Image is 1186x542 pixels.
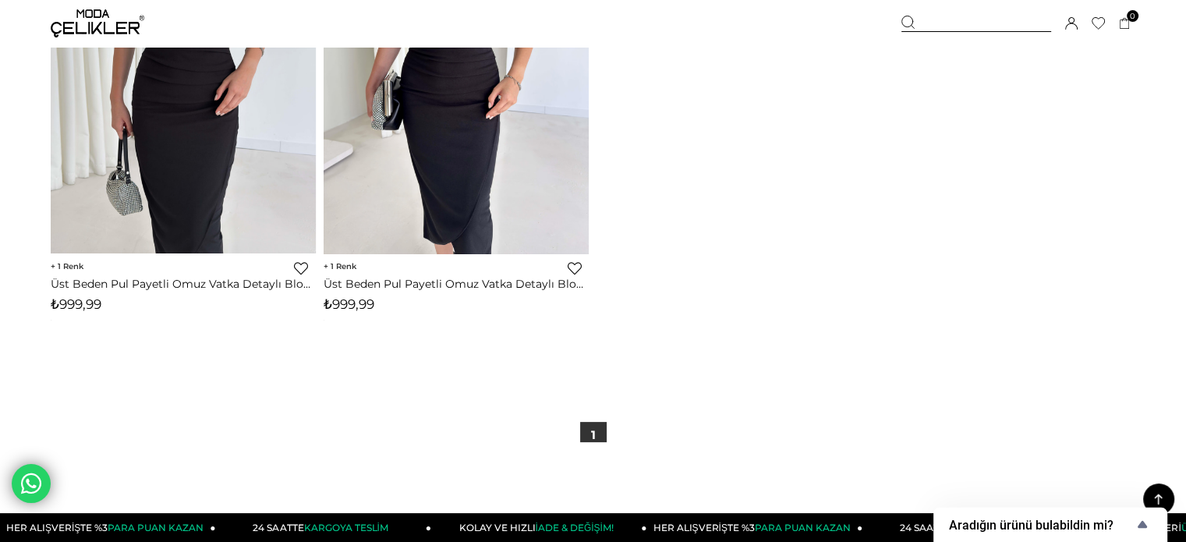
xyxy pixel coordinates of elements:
span: PARA PUAN KAZAN [108,522,204,533]
span: ₺999,99 [324,296,374,312]
span: KARGOYA TESLİM [303,522,388,533]
a: HER ALIŞVERİŞTE %3PARA PUAN KAZAN [647,513,863,542]
span: Aradığın ürünü bulabildin mi? [949,518,1133,533]
a: 24 SAATTEKARGOYA TESLİM [216,513,432,542]
a: Favorilere Ekle [294,261,308,275]
a: Üst Beden Pul Payetli Omuz Vatka Detaylı Bloom Gümüş Kadın Elbise 26K007 [51,277,316,291]
button: Show survey - Aradığın ürünü bulabildin mi? [949,515,1152,534]
a: 24 SAATTEKARGOYA TESLİM [862,513,1078,542]
span: PARA PUAN KAZAN [755,522,851,533]
span: 0 [1127,10,1138,22]
a: 0 [1119,18,1131,30]
a: 1 [580,422,607,448]
span: 1 [51,261,83,271]
a: KOLAY VE HIZLIİADE & DEĞİŞİM! [431,513,647,542]
a: Favorilere Ekle [568,261,582,275]
a: Üst Beden Pul Payetli Omuz Vatka Detaylı Bloom Siyah Kadın Elbise 26K007 [324,277,589,291]
span: 1 [324,261,356,271]
span: İADE & DEĞİŞİM! [535,522,613,533]
img: logo [51,9,144,37]
span: ₺999,99 [51,296,101,312]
